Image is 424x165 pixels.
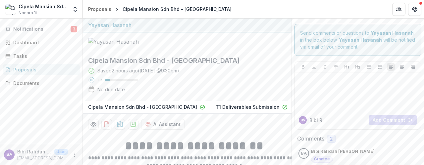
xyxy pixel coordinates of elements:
[71,3,80,16] button: Open entity switcher
[398,63,406,71] button: Align Center
[123,6,232,13] div: Cipela Mansion Sdn Bhd - [GEOGRAPHIC_DATA]
[128,119,138,130] button: download-proposal
[88,103,197,110] p: Cipela Mansion Sdn Bhd - [GEOGRAPHIC_DATA]
[13,66,75,73] div: Proposals
[343,63,351,71] button: Heading 1
[88,57,276,64] h2: Cipela Mansion Sdn Bhd - [GEOGRAPHIC_DATA]
[97,67,179,74] div: Saved 2 hours ago ( [DATE] @ 9:30pm )
[3,24,80,34] button: Notifications3
[387,63,395,71] button: Align Left
[301,118,305,122] div: Bibi Rafidah Mohd Amin
[141,119,185,130] button: AI Assistant
[13,53,75,60] div: Tasks
[354,63,362,71] button: Heading 2
[85,4,114,14] a: Proposals
[97,86,125,93] div: No due date
[13,39,75,46] div: Dashboard
[13,80,75,87] div: Documents
[321,63,329,71] button: Italicize
[88,119,99,130] button: Preview 7e2704f6-e27b-4d4c-a58f-13dd7678c533-5.pdf
[299,63,307,71] button: Bold
[101,119,112,130] button: download-proposal
[310,63,318,71] button: Underline
[311,148,375,155] p: Bibi Rafidah [PERSON_NAME]
[297,136,324,142] h2: Comments
[3,51,80,62] a: Tasks
[3,78,80,89] a: Documents
[3,64,80,75] a: Proposals
[54,149,68,155] p: User
[409,63,417,71] button: Align Right
[294,24,421,56] div: Send comments or questions to in the box below. will be notified via email of your comment.
[7,152,12,157] div: Bibi Rafidah Mohd Amin
[71,151,79,159] button: More
[371,30,414,36] strong: Yayasan Hasanah
[17,155,68,161] p: [EMAIL_ADDRESS][DOMAIN_NAME]
[314,157,330,161] span: Grantee
[392,3,405,16] button: Partners
[309,117,322,124] p: Bibi R
[13,26,71,32] span: Notifications
[3,37,80,48] a: Dashboard
[365,63,373,71] button: Bullet List
[216,103,280,110] p: T1 Deliverables Submission
[332,63,340,71] button: Strike
[88,21,286,29] div: Yayasan Hasanah
[97,78,102,82] p: 14 %
[376,63,384,71] button: Ordered List
[301,151,307,156] div: Bibi Rafidah Mohd Amin
[115,119,125,130] button: download-proposal
[17,148,52,155] p: Bibi Rafidah [PERSON_NAME]
[19,10,37,16] span: Nonprofit
[330,136,333,142] span: 2
[339,37,382,43] strong: Yayasan Hasanah
[19,3,68,10] div: Cipela Mansion Sdn Bhd
[88,6,111,13] div: Proposals
[85,4,234,14] nav: breadcrumb
[408,3,421,16] button: Get Help
[88,38,154,46] img: Yayasan Hasanah
[71,26,77,32] span: 3
[5,4,16,15] img: Cipela Mansion Sdn Bhd
[369,115,417,125] button: Add Comment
